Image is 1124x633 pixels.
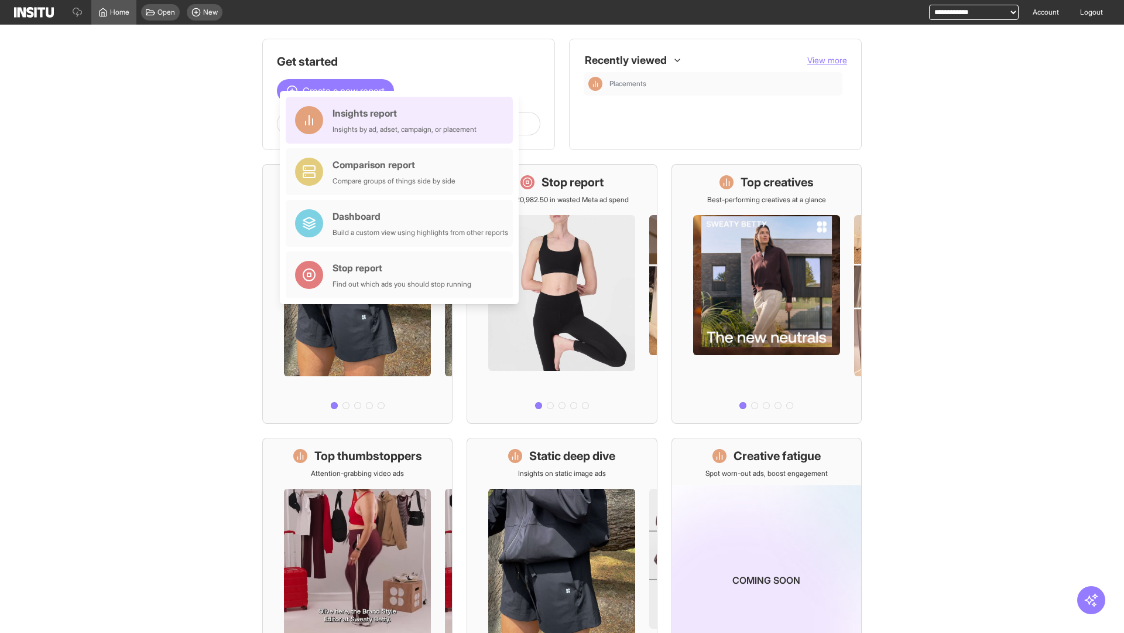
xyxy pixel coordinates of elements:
[529,448,615,464] h1: Static deep dive
[203,8,218,17] span: New
[311,469,404,478] p: Attention-grabbing video ads
[110,8,129,17] span: Home
[333,228,508,237] div: Build a custom view using highlights from other reports
[333,158,455,172] div: Comparison report
[333,106,477,120] div: Insights report
[807,55,847,65] span: View more
[518,469,606,478] p: Insights on static image ads
[14,7,54,18] img: Logo
[333,176,455,186] div: Compare groups of things side by side
[314,448,422,464] h1: Top thumbstoppers
[333,209,508,223] div: Dashboard
[277,53,540,70] h1: Get started
[262,164,453,424] a: What's live nowSee all active ads instantly
[588,77,602,91] div: Insights
[707,195,826,205] p: Best-performing creatives at a glance
[467,164,657,424] a: Stop reportSave £20,982.50 in wasted Meta ad spend
[333,125,477,134] div: Insights by ad, adset, campaign, or placement
[807,55,847,66] button: View more
[609,79,646,89] span: Placements
[495,195,629,205] p: Save £20,982.50 in wasted Meta ad spend
[542,174,604,190] h1: Stop report
[671,164,862,424] a: Top creativesBest-performing creatives at a glance
[609,79,838,89] span: Placements
[333,261,471,275] div: Stop report
[303,84,385,98] span: Create a new report
[333,280,471,289] div: Find out which ads you should stop running
[277,79,394,103] button: Create a new report
[157,8,175,17] span: Open
[741,174,814,190] h1: Top creatives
